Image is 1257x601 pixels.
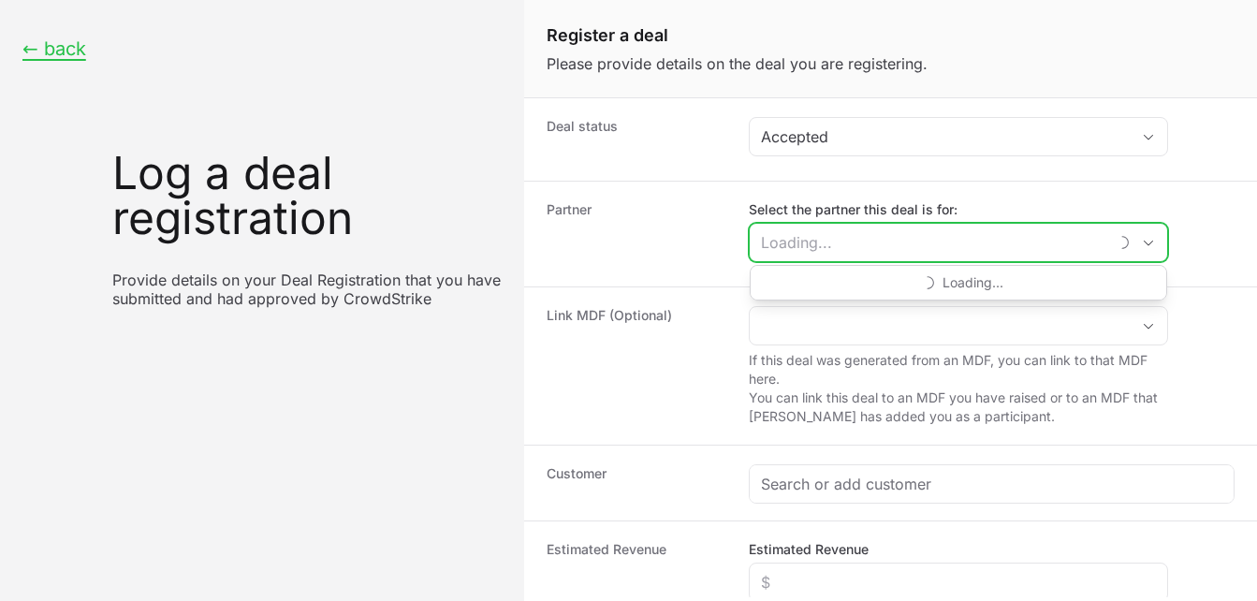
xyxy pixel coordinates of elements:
[112,151,502,241] h1: Log a deal registration
[1130,307,1167,344] div: Open
[761,571,1156,594] input: $
[112,271,502,308] p: Provide details on your Deal Registration that you have submitted and had approved by CrowdStrike
[547,200,726,268] dt: Partner
[1130,224,1167,261] div: Close
[761,125,1130,148] div: Accepted
[749,200,1168,219] label: Select the partner this deal is for:
[751,266,1166,300] span: Loading...
[750,224,1107,261] input: Loading...
[547,52,1235,75] p: Please provide details on the deal you are registering.
[547,306,726,426] dt: Link MDF (Optional)
[22,37,86,61] button: ← back
[547,464,726,502] dt: Customer
[749,540,869,559] label: Estimated Revenue
[749,351,1168,426] p: If this deal was generated from an MDF, you can link to that MDF here. You can link this deal to ...
[750,118,1167,155] button: Accepted
[761,473,1222,495] input: Search or add customer
[547,22,1235,49] h1: Register a deal
[547,117,726,162] dt: Deal status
